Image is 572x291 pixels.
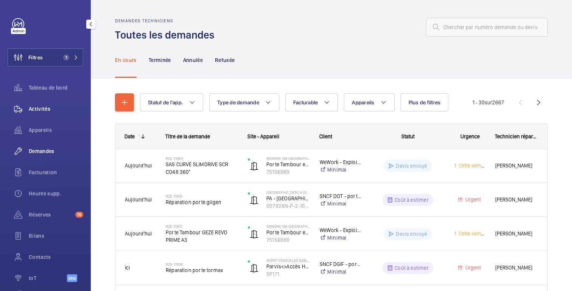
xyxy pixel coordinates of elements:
[266,263,318,269] font: Parvis<>Accès Hall BV
[266,224,337,229] font: WeWork 198 [GEOGRAPHIC_DATA] - Portes
[460,133,480,139] font: Urgence
[68,276,76,280] font: Bêta
[28,54,43,60] font: Filtres
[165,133,210,139] font: Titre de la demande
[125,265,130,271] font: Ici
[495,231,532,237] font: [PERSON_NAME]
[29,169,57,175] font: Facturation
[217,99,259,105] font: Type de demande
[266,195,411,201] font: PA - [GEOGRAPHIC_DATA] - Entrée de gare face voie R (ex PA27)
[266,258,315,263] font: MORET VENEUX LES SABLONS
[247,133,279,139] font: Site - Appareil
[344,93,394,111] button: Appareils
[125,197,152,203] font: Aujourd'hui
[396,231,427,237] font: Devis envoyé
[29,254,51,260] font: Contacts
[148,99,183,105] font: Statut de l'app.
[320,159,398,165] font: WeWork - Exploitation de WeWork
[115,28,214,41] font: Toutes les demandes
[65,55,67,60] font: 1
[495,197,532,203] font: [PERSON_NAME]
[495,265,532,271] font: [PERSON_NAME]
[401,93,449,111] button: Plus de filtres
[250,195,259,204] img: automatic_door.svg
[29,233,44,239] font: Bilans
[320,166,361,173] a: Minimal
[166,156,183,161] font: R25-11983
[77,212,82,217] font: 76
[320,227,398,233] font: WeWork - Exploitation de WeWork
[29,212,51,218] font: Réserves
[266,229,339,235] font: Porte Tambour entrée Bâtiment
[465,265,481,271] font: Urgent
[183,57,203,63] font: Annulée
[115,18,173,23] font: Demandes techniciens
[209,93,279,111] button: Type de demande
[29,190,61,197] font: Heures supp.
[320,200,361,207] a: Minimal
[465,197,481,203] font: Urgent
[485,99,492,105] font: sur
[250,161,259,170] img: automatic_door.svg
[426,18,548,37] input: Chercher par numéro demande ou devis
[149,57,171,63] font: Terminée
[215,57,235,63] font: Refusée
[459,231,491,237] font: Cette semaine
[266,271,279,277] font: 5P171
[395,265,429,271] font: Coût à estimer
[166,267,223,273] font: Réparation porte tormax
[125,231,152,237] font: Aujourd'hui
[495,133,545,139] font: Technicien réparateur
[115,217,547,251] div: Appuyez sur ESPACE pour sélectionner cette ligne.
[293,99,318,105] font: Facturable
[266,237,289,243] font: 75156989
[125,163,152,169] font: Aujourd'hui
[115,149,547,183] div: Appuyez sur ESPACE pour sélectionner cette ligne.
[459,163,491,169] font: Cette semaine
[352,99,374,105] font: Appareils
[8,48,83,67] button: Filtres1
[29,106,50,112] font: Activités
[473,99,485,105] font: 1 - 30
[327,201,346,207] font: Minimal
[115,183,547,217] div: Appuyez sur ESPACE pour sélectionner cette ligne.
[327,269,346,275] font: Minimal
[320,234,361,241] a: Minimal
[166,194,182,198] font: R25-11974
[327,235,346,241] font: Minimal
[492,99,504,105] font: 2667
[266,169,289,175] font: 75156989
[29,148,54,154] font: Demandes
[166,229,227,243] font: Porte Tambour GEZE REVO PRIME A3
[115,57,137,63] font: En cours
[266,203,318,209] font: 007928N-P-2-15-0-27
[319,133,332,139] font: Client
[320,268,361,276] a: Minimal
[266,156,337,161] font: WeWork 198 [GEOGRAPHIC_DATA] - Portes
[266,161,339,167] font: Porte Tambour entrée Bâtiment
[327,167,346,173] font: Minimal
[320,261,398,267] font: SNCF DGIF - portes automatiques
[320,193,396,199] font: SNCF DOT - portes automatiques
[495,163,532,169] font: [PERSON_NAME]
[166,161,228,175] font: SAS CURVÉ SLIMDRIVE SCR CO48 360°
[409,99,441,105] font: Plus de filtres
[285,93,338,111] button: Facturable
[250,263,259,272] img: automatic_door.svg
[29,275,36,281] font: IoT
[124,133,135,139] font: Date
[166,224,182,229] font: R25-11972
[395,197,429,203] font: Coût à estimer
[401,133,415,139] font: Statut
[396,163,427,169] font: Devis envoyé
[166,262,183,266] font: R25-11938
[250,229,259,238] img: automatic_door.svg
[29,85,67,91] font: Tableau de bord
[140,93,203,111] button: Statut de l'app.
[29,127,52,133] font: Appareils
[266,190,336,195] font: [GEOGRAPHIC_DATA] à [GEOGRAPHIC_DATA]
[166,199,221,205] font: Réparation porte gilgen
